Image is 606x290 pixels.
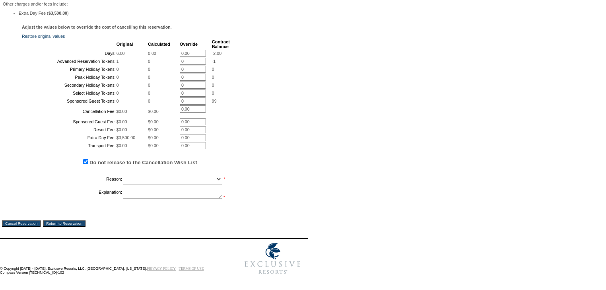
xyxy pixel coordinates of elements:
[117,59,119,64] span: 1
[43,220,85,227] input: Return to Reservation
[212,99,217,103] span: 99
[180,42,198,47] b: Override
[117,67,119,72] span: 0
[2,220,41,227] input: Cancel Reservation
[117,75,119,80] span: 0
[237,239,308,278] img: Exclusive Resorts
[49,11,67,16] b: $3,500.00
[117,127,127,132] span: $0.00
[148,127,159,132] span: $0.00
[148,119,159,124] span: $0.00
[117,119,127,124] span: $0.00
[23,118,116,125] td: Sponsored Guest Fee:
[212,83,214,88] span: 0
[22,34,65,39] a: Restore original values
[148,109,159,114] span: $0.00
[23,97,116,105] td: Sponsored Guest Tokens:
[23,142,116,149] td: Transport Fee:
[117,143,127,148] span: $0.00
[212,75,214,80] span: 0
[23,185,122,200] td: Explanation:
[117,99,119,103] span: 0
[148,143,159,148] span: $0.00
[117,109,127,114] span: $0.00
[179,267,204,271] a: TERMS OF USE
[148,42,170,47] b: Calculated
[23,50,116,57] td: Days:
[23,74,116,81] td: Peak Holiday Tokens:
[148,75,150,80] span: 0
[212,67,214,72] span: 0
[212,91,214,95] span: 0
[117,42,133,47] b: Original
[117,83,119,88] span: 0
[212,51,221,56] span: -2.00
[23,90,116,97] td: Select Holiday Tokens:
[148,83,150,88] span: 0
[117,135,135,140] span: $3,500.00
[212,59,216,64] span: -1
[23,58,116,65] td: Advanced Reservation Tokens:
[117,91,119,95] span: 0
[23,105,116,117] td: Cancellation Fee:
[22,25,172,29] b: Adjust the values below to override the cost of cancelling this reservation.
[148,135,159,140] span: $0.00
[23,66,116,73] td: Primary Holiday Tokens:
[148,59,150,64] span: 0
[89,160,197,165] label: Do not release to the Cancellation Wish List
[23,126,116,133] td: Resort Fee:
[23,134,116,141] td: Extra Day Fee:
[147,267,176,271] a: PRIVACY POLICY
[23,82,116,89] td: Secondary Holiday Tokens:
[148,51,156,56] span: 0.00
[23,174,122,184] td: Reason:
[148,67,150,72] span: 0
[148,99,150,103] span: 0
[212,39,230,49] b: Contract Balance
[117,51,125,56] span: 6.00
[19,11,305,16] li: Extra Day Fee ( )
[148,91,150,95] span: 0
